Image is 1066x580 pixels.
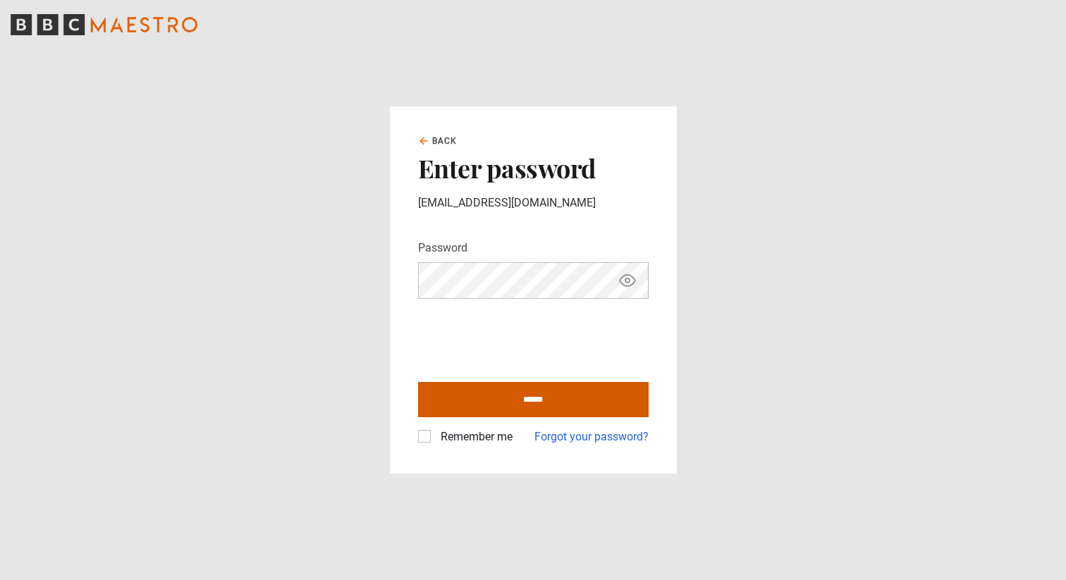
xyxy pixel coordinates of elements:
[418,153,649,183] h2: Enter password
[432,135,458,147] span: Back
[418,310,632,365] iframe: reCAPTCHA
[418,135,458,147] a: Back
[534,428,649,445] a: Forgot your password?
[418,195,649,211] p: [EMAIL_ADDRESS][DOMAIN_NAME]
[418,240,467,257] label: Password
[11,14,197,35] svg: BBC Maestro
[435,428,513,445] label: Remember me
[615,269,639,293] button: Show password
